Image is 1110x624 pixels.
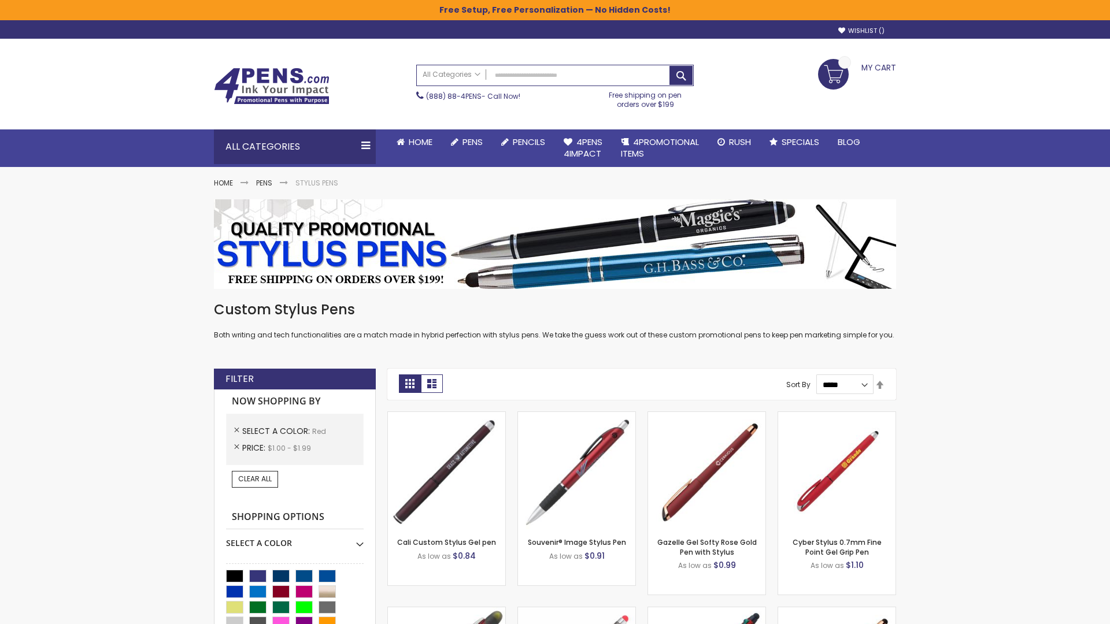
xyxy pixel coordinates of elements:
span: Clear All [238,474,272,484]
span: Blog [838,136,860,148]
strong: Shopping Options [226,505,364,530]
span: Pencils [513,136,545,148]
a: Orbitor 4 Color Assorted Ink Metallic Stylus Pens-Red [648,607,765,616]
img: 4Pens Custom Pens and Promotional Products [214,68,330,105]
label: Sort By [786,380,811,389]
a: Cyber Stylus 0.7mm Fine Point Gel Grip Pen-Red [778,411,896,421]
div: Both writing and tech functionalities are a match made in hybrid perfection with stylus pens. We ... [214,300,896,340]
a: Gazelle Gel Softy Rose Gold Pen with Stylus [657,537,757,556]
div: Free shipping on pen orders over $199 [597,86,694,109]
span: $0.91 [584,550,605,562]
strong: Stylus Pens [295,178,338,188]
a: Souvenir® Jalan Highlighter Stylus Pen Combo-Red [388,607,505,616]
a: (888) 88-4PENS [426,91,482,101]
a: Souvenir® Image Stylus Pen [528,537,626,547]
div: All Categories [214,129,376,164]
a: Clear All [232,471,278,487]
a: Islander Softy Gel with Stylus - ColorJet Imprint-Red [518,607,635,616]
span: As low as [678,560,712,570]
a: 4PROMOTIONALITEMS [612,129,708,167]
a: Blog [828,129,869,155]
strong: Now Shopping by [226,389,364,414]
img: Souvenir® Image Stylus Pen-Red [518,412,635,529]
span: As low as [811,560,844,570]
img: Cyber Stylus 0.7mm Fine Point Gel Grip Pen-Red [778,412,896,529]
img: Stylus Pens [214,199,896,289]
a: Pens [256,178,272,188]
a: Cali Custom Stylus Gel pen [397,537,496,547]
span: - Call Now! [426,91,520,101]
a: Gazelle Gel Softy Rose Gold Pen with Stylus-Red [648,411,765,421]
span: Home [409,136,432,148]
a: 4Pens4impact [554,129,612,167]
div: Select A Color [226,529,364,549]
span: Specials [782,136,819,148]
span: Red [312,426,326,436]
span: $1.00 - $1.99 [268,443,311,453]
strong: Grid [399,374,421,393]
img: Gazelle Gel Softy Rose Gold Pen with Stylus-Red [648,412,765,529]
img: Cali Custom Stylus Gel pen-Red [388,412,505,529]
span: 4PROMOTIONAL ITEMS [621,136,699,159]
a: Home [387,129,442,155]
a: Pencils [492,129,554,155]
a: Cyber Stylus 0.7mm Fine Point Gel Grip Pen [793,537,882,556]
span: $0.84 [453,550,476,562]
span: As low as [549,551,583,561]
h1: Custom Stylus Pens [214,300,896,319]
a: Gazelle Gel Softy Rose Gold Pen with Stylus - ColorJet-Red [778,607,896,616]
span: Select A Color [242,425,312,437]
span: Rush [729,136,751,148]
span: $1.10 [846,559,864,571]
span: $0.99 [713,559,736,571]
strong: Filter [225,373,254,385]
a: Pens [442,129,492,155]
span: Price [242,442,268,454]
span: As low as [417,551,451,561]
a: Home [214,178,233,188]
a: Specials [760,129,828,155]
a: Souvenir® Image Stylus Pen-Red [518,411,635,421]
a: All Categories [417,65,486,84]
a: Rush [708,129,760,155]
span: 4Pens 4impact [564,136,602,159]
a: Wishlist [838,27,885,35]
a: Cali Custom Stylus Gel pen-Red [388,411,505,421]
span: All Categories [423,70,480,79]
span: Pens [462,136,483,148]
